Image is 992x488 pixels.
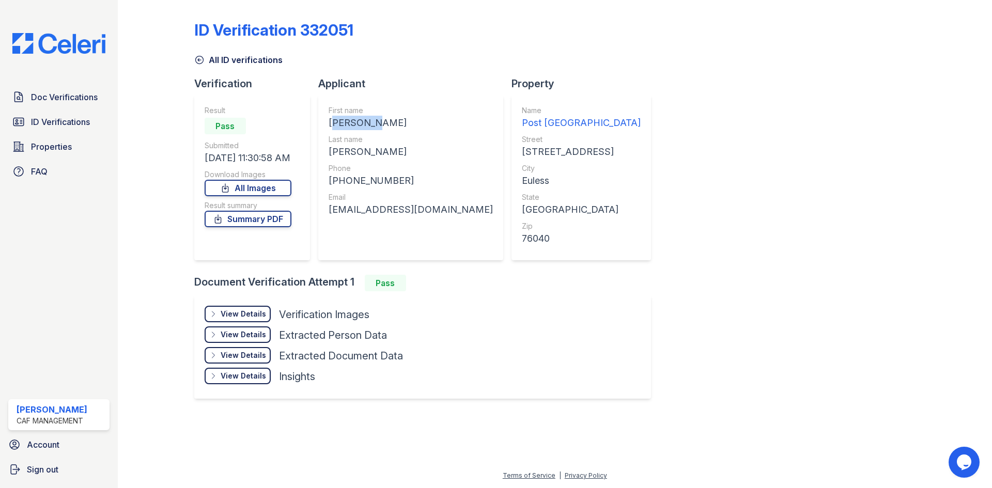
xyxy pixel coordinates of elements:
div: ID Verification 332051 [194,21,353,39]
div: Verification [194,76,318,91]
a: Privacy Policy [565,471,607,479]
a: Name Post [GEOGRAPHIC_DATA] [522,105,641,130]
div: View Details [221,350,266,360]
div: Zip [522,221,641,231]
a: Terms of Service [503,471,555,479]
div: [DATE] 11:30:58 AM [205,151,291,165]
a: Summary PDF [205,211,291,227]
div: Pass [205,118,246,134]
a: FAQ [8,161,110,182]
div: Download Images [205,169,291,180]
div: City [522,163,641,174]
div: Email [329,192,493,202]
div: Pass [365,275,406,291]
div: Property [512,76,659,91]
a: Sign out [4,459,114,480]
div: Result [205,105,291,116]
div: Euless [522,174,641,188]
a: Account [4,434,114,455]
div: View Details [221,309,266,319]
div: 76040 [522,231,641,246]
a: All ID verifications [194,54,283,66]
div: View Details [221,329,266,340]
div: [STREET_ADDRESS] [522,145,641,159]
iframe: chat widget [949,447,982,478]
a: ID Verifications [8,112,110,132]
span: Doc Verifications [31,91,98,103]
div: [PERSON_NAME] [17,403,87,416]
div: Result summary [205,200,291,211]
div: [GEOGRAPHIC_DATA] [522,202,641,217]
a: Properties [8,136,110,157]
span: Account [27,438,59,451]
div: State [522,192,641,202]
span: FAQ [31,165,48,178]
div: [PHONE_NUMBER] [329,174,493,188]
div: Post [GEOGRAPHIC_DATA] [522,116,641,130]
span: ID Verifications [31,116,90,128]
div: [PERSON_NAME] [329,145,493,159]
div: [EMAIL_ADDRESS][DOMAIN_NAME] [329,202,493,217]
span: Properties [31,140,72,153]
div: | [559,471,561,479]
a: All Images [205,180,291,196]
div: Document Verification Attempt 1 [194,275,659,291]
div: Street [522,134,641,145]
div: Extracted Document Data [279,349,403,363]
div: Insights [279,369,315,384]
div: Applicant [318,76,512,91]
div: First name [329,105,493,116]
span: Sign out [27,463,58,476]
div: Extracted Person Data [279,328,387,342]
div: [PERSON_NAME] [329,116,493,130]
a: Doc Verifications [8,87,110,107]
div: Phone [329,163,493,174]
div: View Details [221,371,266,381]
div: Name [522,105,641,116]
div: Verification Images [279,307,369,322]
div: CAF Management [17,416,87,426]
div: Submitted [205,140,291,151]
img: CE_Logo_Blue-a8612792a0a2168367f1c8372b55b34899dd931a85d93a1a3d3e32e68fde9ad4.png [4,33,114,54]
div: Last name [329,134,493,145]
